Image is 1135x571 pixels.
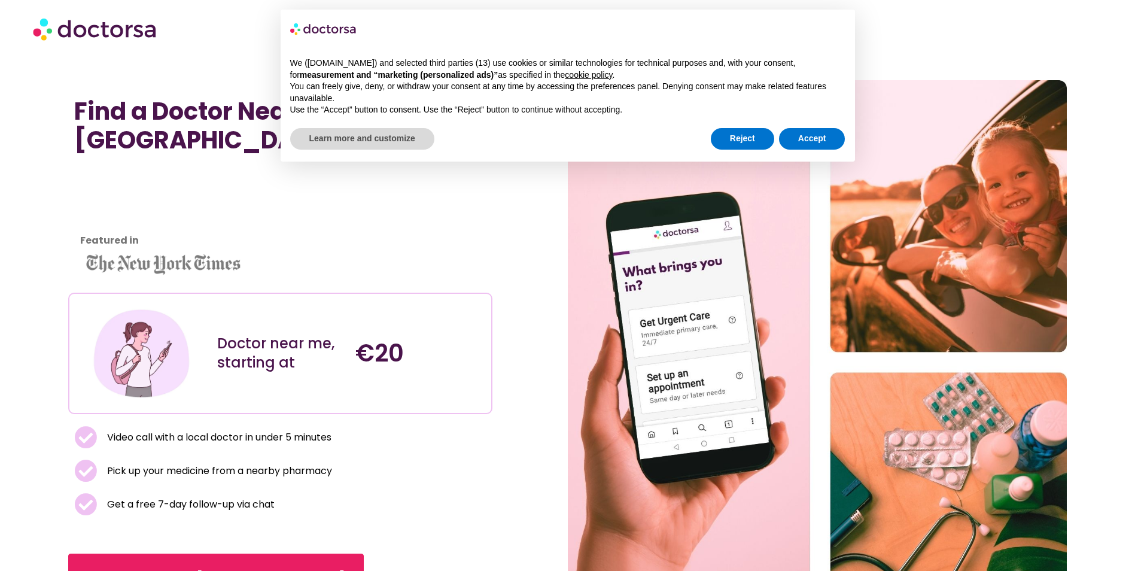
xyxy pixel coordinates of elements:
span: Video call with a local doctor in under 5 minutes [104,429,331,446]
p: We ([DOMAIN_NAME]) and selected third parties (13) use cookies or similar technologies for techni... [290,57,845,81]
h1: Find a Doctor Near Me in [GEOGRAPHIC_DATA] [74,97,486,154]
h4: €20 [355,339,482,367]
span: Get a free 7-day follow-up via chat [104,496,275,513]
button: Learn more and customize [290,128,434,150]
span: Pick up your medicine from a nearby pharmacy [104,463,332,479]
p: Use the “Accept” button to consent. Use the “Reject” button to continue without accepting. [290,104,845,116]
div: Doctor near me, starting at [217,334,344,372]
a: cookie policy [565,70,612,80]
strong: Featured in [80,233,139,247]
iframe: Customer reviews powered by Trustpilot [74,166,182,256]
button: Accept [779,128,845,150]
img: logo [290,19,357,38]
img: Illustration depicting a young woman in a casual outfit, engaged with her smartphone. She has a p... [91,303,192,404]
strong: measurement and “marketing (personalized ads)” [300,70,498,80]
button: Reject [711,128,774,150]
p: You can freely give, deny, or withdraw your consent at any time by accessing the preferences pane... [290,81,845,104]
